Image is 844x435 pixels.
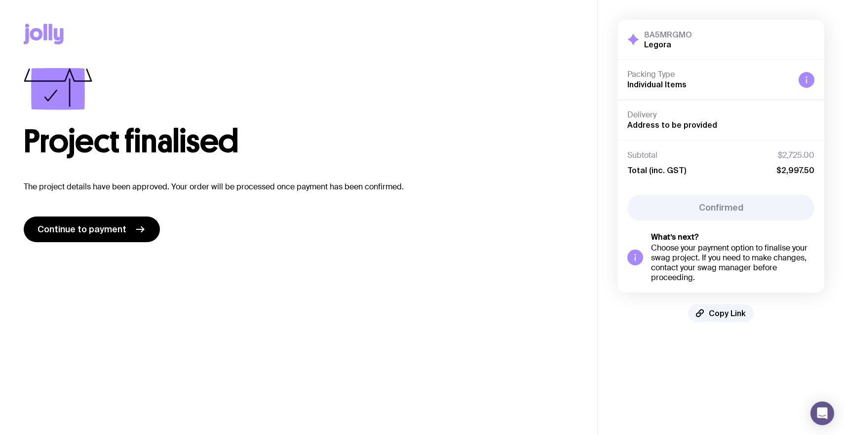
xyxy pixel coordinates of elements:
button: Copy Link [688,304,754,322]
span: Address to be provided [627,120,717,129]
h5: What’s next? [651,232,814,242]
h2: Legora [644,39,692,49]
div: Choose your payment option to finalise your swag project. If you need to make changes, contact yo... [651,243,814,283]
span: Continue to payment [38,223,126,235]
p: The project details have been approved. Your order will be processed once payment has been confir... [24,181,574,193]
span: Copy Link [709,308,746,318]
h4: Delivery [627,110,814,120]
span: $2,997.50 [776,165,814,175]
span: Total (inc. GST) [627,165,686,175]
span: Subtotal [627,150,657,160]
h4: Packing Type [627,70,791,79]
span: Individual Items [627,80,687,89]
div: Open Intercom Messenger [810,401,834,425]
h1: Project finalised [24,126,574,157]
a: Continue to payment [24,217,160,242]
span: $2,725.00 [778,150,814,160]
h3: 8A5MRGMO [644,30,692,39]
button: Confirmed [627,195,814,220]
